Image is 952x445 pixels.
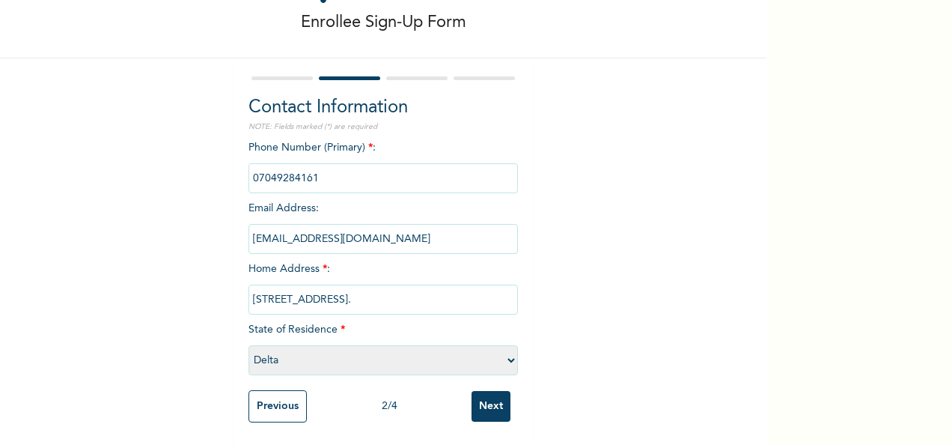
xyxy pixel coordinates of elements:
[248,390,307,423] input: Previous
[248,285,518,315] input: Enter home address
[248,94,518,121] h2: Contact Information
[248,163,518,193] input: Enter Primary Phone Number
[248,121,518,133] p: NOTE: Fields marked (*) are required
[472,391,510,422] input: Next
[248,224,518,254] input: Enter email Address
[248,203,518,244] span: Email Address :
[307,399,472,414] div: 2 / 4
[301,10,466,35] p: Enrollee Sign-Up Form
[248,142,518,184] span: Phone Number (Primary) :
[248,264,518,305] span: Home Address :
[248,324,518,366] span: State of Residence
